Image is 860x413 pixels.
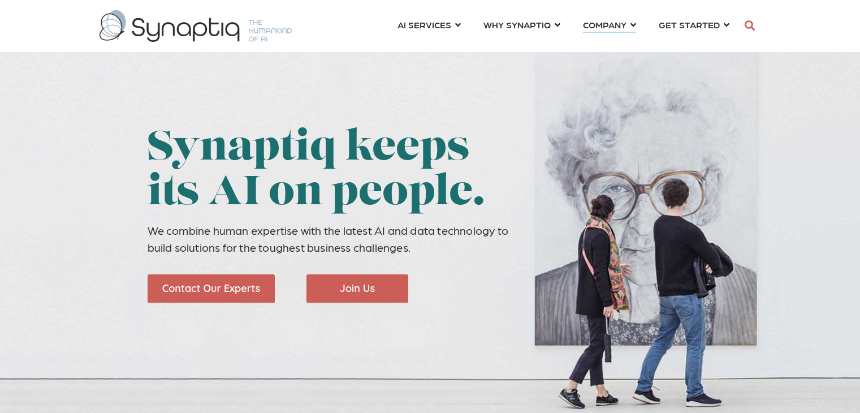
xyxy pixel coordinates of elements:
span: AI SERVICES [397,17,451,32]
a: GET STARTED [659,14,729,35]
span: Synaptiq keeps its AI on people. [148,129,485,214]
p: We combine human expertise with the latest AI and data technology to build solutions for the toug... [148,222,520,256]
span: WHY SYNAPTIQ [483,17,551,32]
nav: menu [386,6,741,46]
span: GET STARTED [659,17,720,32]
a: COMPANY [583,14,636,35]
a: AI SERVICES [397,14,461,35]
span: COMPANY [583,17,626,32]
img: Contact Our Experts [148,274,275,303]
a: WHY SYNAPTIQ [483,14,560,35]
img: Join Us [306,274,408,303]
img: synaptiq logo-1 [100,10,292,42]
